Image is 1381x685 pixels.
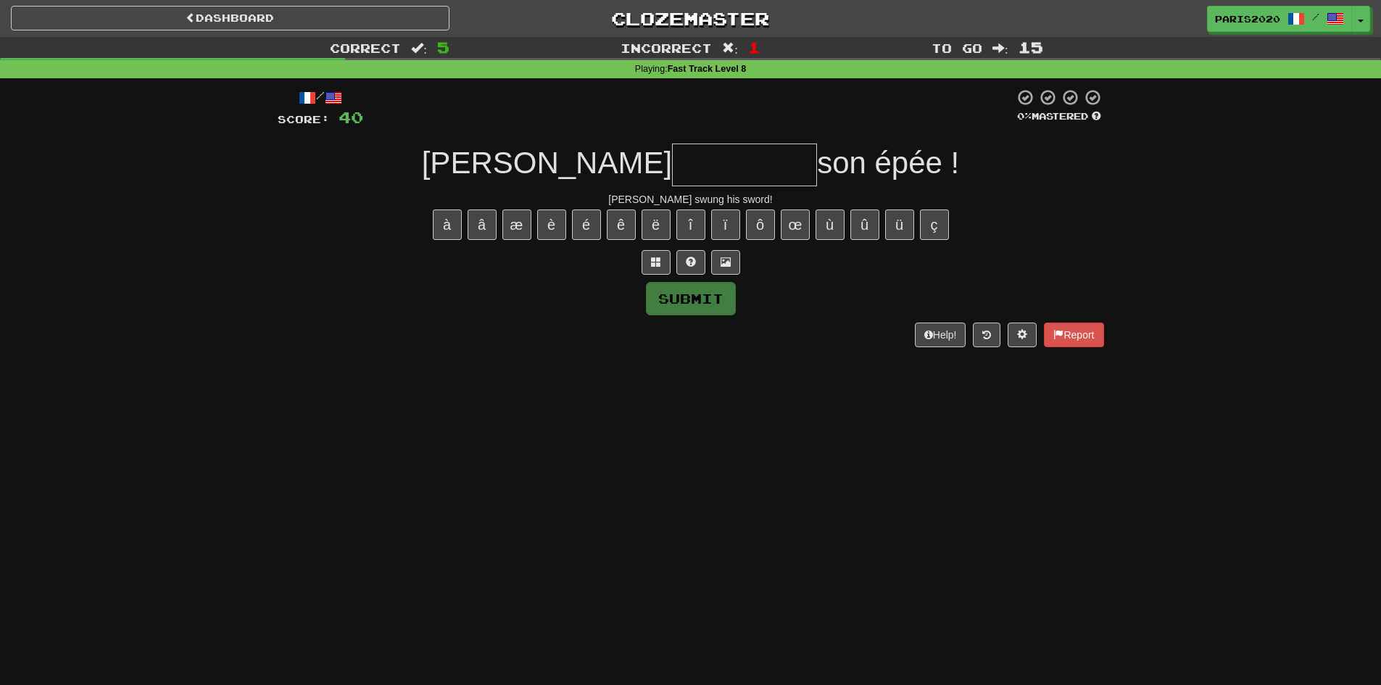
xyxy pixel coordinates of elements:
button: û [850,209,879,240]
span: 40 [339,108,363,126]
button: î [676,209,705,240]
span: 0 % [1017,110,1032,122]
button: â [468,209,497,240]
span: : [722,42,738,54]
span: To go [932,41,982,55]
button: æ [502,209,531,240]
button: ç [920,209,949,240]
span: Incorrect [621,41,712,55]
button: Single letter hint - you only get 1 per sentence and score half the points! alt+h [676,250,705,275]
button: Show image (alt+x) [711,250,740,275]
span: Correct [330,41,401,55]
button: Report [1044,323,1103,347]
span: / [1312,12,1319,22]
button: ü [885,209,914,240]
span: : [992,42,1008,54]
button: Round history (alt+y) [973,323,1000,347]
button: ô [746,209,775,240]
div: [PERSON_NAME] swung his sword! [278,192,1104,207]
a: paris2020 / [1207,6,1352,32]
span: 5 [437,38,449,56]
button: Switch sentence to multiple choice alt+p [642,250,671,275]
span: son épée ! [817,146,959,180]
button: ë [642,209,671,240]
span: Score: [278,113,330,125]
span: [PERSON_NAME] [422,146,672,180]
span: 1 [748,38,760,56]
button: œ [781,209,810,240]
div: Mastered [1014,110,1104,123]
strong: Fast Track Level 8 [668,64,747,74]
button: é [572,209,601,240]
a: Dashboard [11,6,449,30]
button: Help! [915,323,966,347]
div: / [278,88,363,107]
a: Clozemaster [471,6,910,31]
span: paris2020 [1215,12,1280,25]
span: : [411,42,427,54]
button: à [433,209,462,240]
button: ù [816,209,845,240]
span: 15 [1019,38,1043,56]
button: Submit [646,282,736,315]
button: ê [607,209,636,240]
button: è [537,209,566,240]
button: ï [711,209,740,240]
